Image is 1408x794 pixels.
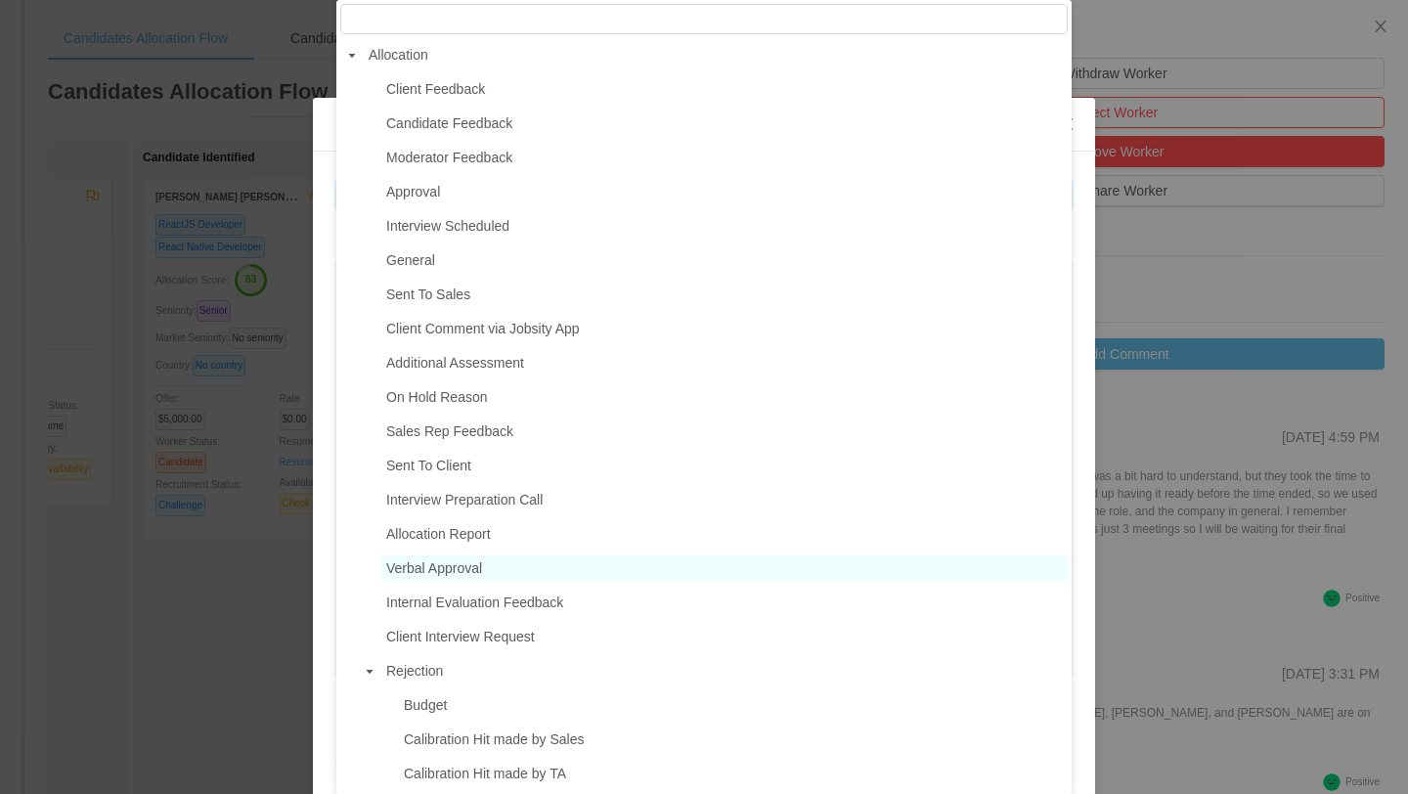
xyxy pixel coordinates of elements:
[386,423,513,439] span: Sales Rep Feedback
[340,4,1068,34] input: filter select
[381,453,1068,479] span: Sent To Client
[381,624,1068,650] span: Client Interview Request
[386,355,524,371] span: Additional Assessment
[404,731,584,747] span: Calibration Hit made by Sales
[381,213,1068,240] span: Interview Scheduled
[386,115,512,131] span: Candidate Feedback
[386,560,482,576] span: Verbal Approval
[386,663,443,679] span: Rejection
[381,179,1068,205] span: Approval
[381,487,1068,513] span: Interview Preparation Call
[386,595,563,610] span: Internal Evaluation Feedback
[365,667,374,677] i: icon: caret-down
[399,761,1068,787] span: Calibration Hit made by TA
[381,384,1068,411] span: On Hold Reason
[381,145,1068,171] span: Moderator Feedback
[386,184,440,199] span: Approval
[404,766,566,781] span: Calibration Hit made by TA
[347,51,357,61] i: icon: caret-down
[386,287,470,302] span: Sent To Sales
[381,658,1068,684] span: Rejection
[381,555,1068,582] span: Verbal Approval
[386,389,488,405] span: On Hold Reason
[381,282,1068,308] span: Sent To Sales
[381,110,1068,137] span: Candidate Feedback
[399,727,1068,753] span: Calibration Hit made by Sales
[381,419,1068,445] span: Sales Rep Feedback
[381,521,1068,548] span: Allocation Report
[386,321,580,336] span: Client Comment via Jobsity App
[386,492,543,507] span: Interview Preparation Call
[386,81,485,97] span: Client Feedback
[381,316,1068,342] span: Client Comment via Jobsity App
[381,590,1068,616] span: Internal Evaluation Feedback
[364,42,1068,68] span: Allocation
[386,150,512,165] span: Moderator Feedback
[381,350,1068,376] span: Additional Assessment
[386,629,535,644] span: Client Interview Request
[369,47,428,63] span: Allocation
[386,458,471,473] span: Sent To Client
[386,252,435,268] span: General
[386,526,491,542] span: Allocation Report
[381,76,1068,103] span: Client Feedback
[399,692,1068,719] span: Budget
[404,697,447,713] span: Budget
[386,218,509,234] span: Interview Scheduled
[381,247,1068,274] span: General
